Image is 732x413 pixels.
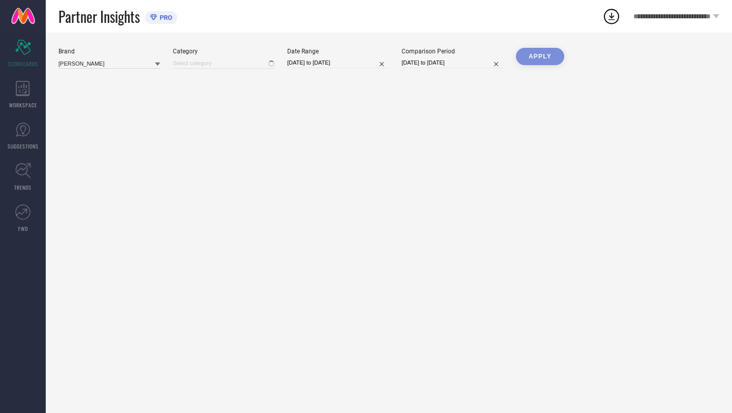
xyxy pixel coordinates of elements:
[157,14,172,21] span: PRO
[8,60,38,68] span: SCORECARDS
[58,48,160,55] div: Brand
[14,184,32,191] span: TRENDS
[402,48,503,55] div: Comparison Period
[287,57,389,68] input: Select date range
[287,48,389,55] div: Date Range
[402,57,503,68] input: Select comparison period
[9,101,37,109] span: WORKSPACE
[8,142,39,150] span: SUGGESTIONS
[18,225,28,232] span: FWD
[602,7,621,25] div: Open download list
[173,48,274,55] div: Category
[58,6,140,27] span: Partner Insights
